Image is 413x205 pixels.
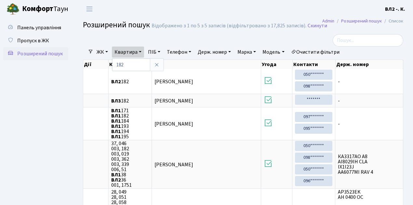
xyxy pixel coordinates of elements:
[111,79,149,84] span: 182
[111,112,121,119] b: ВЛ1
[308,23,327,29] a: Скинути
[260,47,287,58] a: Модель
[293,60,336,69] th: Контакти
[83,60,109,69] th: Дії
[83,19,150,31] span: Розширений пошук
[111,117,121,125] b: ВЛ1
[111,108,149,139] span: 171 182 184 193 194 195
[111,98,149,103] span: 182
[22,4,68,15] span: Таун
[382,18,403,25] li: Список
[109,60,152,69] th: Квартира
[341,18,382,24] a: Розширений пошук
[111,78,121,85] b: ВЛ2
[154,120,193,128] span: [PERSON_NAME]
[7,3,20,16] img: logo.png
[313,14,413,28] nav: breadcrumb
[336,60,403,69] th: Держ. номер
[111,123,121,130] b: ВЛ1
[154,97,193,104] span: [PERSON_NAME]
[111,107,121,114] b: ВЛ1
[235,47,259,58] a: Марка
[111,171,121,178] b: ВЛ1
[94,47,111,58] a: ЖК
[3,34,68,47] a: Пропуск в ЖК
[111,176,121,184] b: ВЛ2
[152,60,261,69] th: ПІБ
[3,21,68,34] a: Панель управління
[111,141,149,188] span: 37, 046 003, 182 003, 019 003, 362 003, 339 006, 51 38 36 001, 1751
[195,47,233,58] a: Держ. номер
[164,47,194,58] a: Телефон
[17,50,63,57] span: Розширений пошук
[112,47,144,58] a: Квартира
[22,4,53,14] b: Комфорт
[385,5,405,13] a: ВЛ2 -. К.
[17,24,61,31] span: Панель управління
[152,23,306,29] div: Відображено з 1 по 5 з 5 записів (відфільтровано з 17,825 записів).
[17,37,49,44] span: Пропуск в ЖК
[111,128,121,135] b: ВЛ1
[338,79,400,84] span: -
[261,60,292,69] th: Угода
[333,34,403,47] input: Пошук...
[111,133,121,140] b: ВЛ1
[338,121,400,127] span: -
[338,154,400,175] span: КА3317АО A8 АІ8029ІН CLA IX1I23J АА6077МІ RAV 4
[338,98,400,103] span: -
[3,47,68,60] a: Розширений пошук
[81,4,98,14] button: Переключити навігацію
[385,6,405,13] b: ВЛ2 -. К.
[111,97,121,104] b: ВЛ3
[322,18,334,24] a: Admin
[288,47,342,58] a: Очистити фільтри
[154,161,193,168] span: [PERSON_NAME]
[145,47,163,58] a: ПІБ
[154,78,193,85] span: [PERSON_NAME]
